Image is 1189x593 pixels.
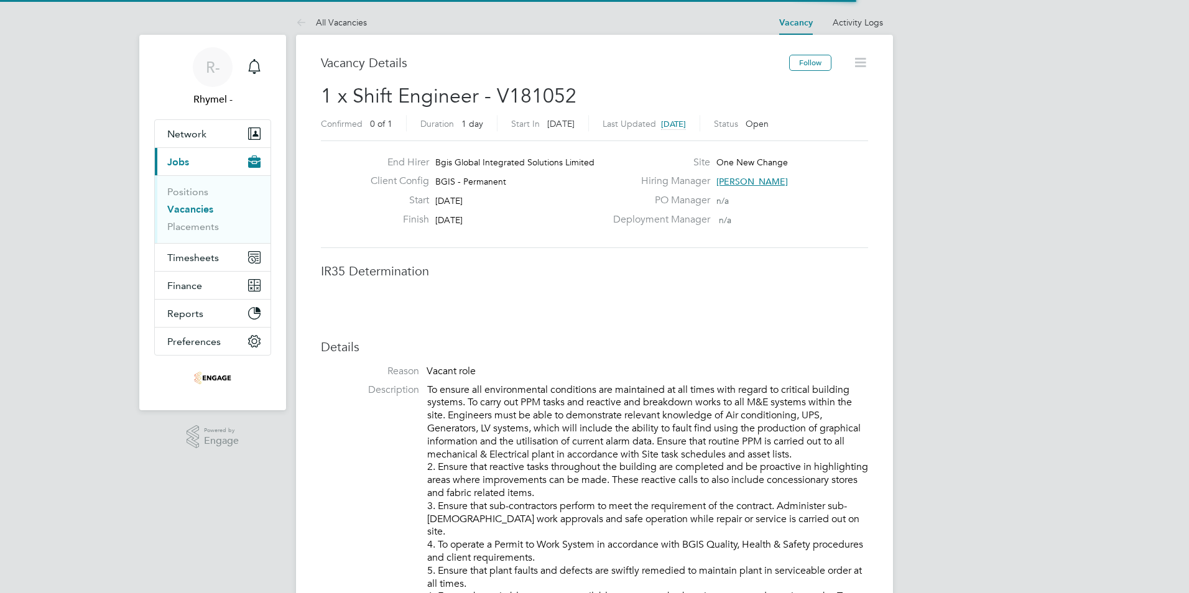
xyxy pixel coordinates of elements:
[321,339,868,355] h3: Details
[154,92,271,107] span: Rhymel -
[167,308,203,319] span: Reports
[606,175,710,188] label: Hiring Manager
[606,213,710,226] label: Deployment Manager
[435,214,463,226] span: [DATE]
[154,368,271,388] a: Go to home page
[716,195,729,206] span: n/a
[716,157,788,168] span: One New Change
[139,35,286,410] nav: Main navigation
[321,84,576,108] span: 1 x Shift Engineer - V181052
[370,118,392,129] span: 0 of 1
[154,47,271,107] a: R-Rhymel -
[321,365,419,378] label: Reason
[296,17,367,28] a: All Vacancies
[167,221,219,232] a: Placements
[167,252,219,264] span: Timesheets
[361,175,429,188] label: Client Config
[321,55,789,71] h3: Vacancy Details
[719,214,731,226] span: n/a
[155,175,271,243] div: Jobs
[167,203,213,215] a: Vacancies
[155,272,271,299] button: Finance
[606,156,710,169] label: Site
[321,118,363,129] label: Confirmed
[167,336,221,347] span: Preferences
[779,17,813,28] a: Vacancy
[206,59,220,75] span: R-
[603,118,656,129] label: Last Updated
[833,17,883,28] a: Activity Logs
[789,55,831,71] button: Follow
[461,118,483,129] span: 1 day
[716,176,788,187] span: [PERSON_NAME]
[361,156,429,169] label: End Hirer
[167,156,189,168] span: Jobs
[606,194,710,207] label: PO Manager
[155,120,271,147] button: Network
[361,194,429,207] label: Start
[167,186,208,198] a: Positions
[187,425,239,449] a: Powered byEngage
[714,118,738,129] label: Status
[547,118,575,129] span: [DATE]
[155,328,271,355] button: Preferences
[204,436,239,446] span: Engage
[321,384,419,397] label: Description
[155,148,271,175] button: Jobs
[746,118,769,129] span: Open
[361,213,429,226] label: Finish
[420,118,454,129] label: Duration
[155,244,271,271] button: Timesheets
[321,263,868,279] h3: IR35 Determination
[435,195,463,206] span: [DATE]
[435,176,506,187] span: BGIS - Permanent
[167,128,206,140] span: Network
[167,280,202,292] span: Finance
[661,119,686,129] span: [DATE]
[511,118,540,129] label: Start In
[194,368,231,388] img: thrivesw-logo-retina.png
[155,300,271,327] button: Reports
[427,365,476,377] span: Vacant role
[435,157,594,168] span: Bgis Global Integrated Solutions Limited
[204,425,239,436] span: Powered by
